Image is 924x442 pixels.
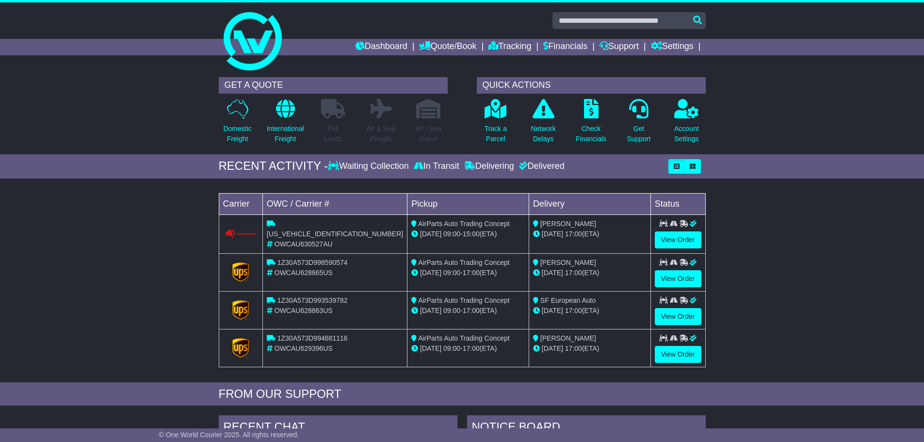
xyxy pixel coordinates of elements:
span: © One World Courier 2025. All rights reserved. [159,431,299,439]
span: OWCAU630527AU [275,240,333,248]
a: GetSupport [626,98,651,149]
a: Track aParcel [484,98,507,149]
span: [DATE] [420,230,441,238]
div: - (ETA) [411,344,525,354]
p: Track a Parcel [485,124,507,144]
span: 17:00 [565,344,582,352]
div: QUICK ACTIONS [477,77,706,94]
td: OWC / Carrier # [262,193,407,214]
div: (ETA) [533,306,647,316]
div: - (ETA) [411,268,525,278]
span: [US_VEHICLE_IDENTIFICATION_NUMBER] [267,230,403,238]
div: RECENT CHAT [219,415,457,442]
a: InternationalFreight [266,98,305,149]
a: View Order [655,346,701,363]
div: Waiting Collection [328,161,411,172]
a: View Order [655,231,701,248]
span: 09:00 [443,307,460,314]
span: [DATE] [420,269,441,277]
span: 15:00 [463,230,480,238]
div: RECENT ACTIVITY - [219,159,328,173]
p: Air / Sea Depot [416,124,442,144]
a: NetworkDelays [530,98,556,149]
span: [DATE] [542,230,563,238]
p: International Freight [267,124,304,144]
p: Air & Sea Freight [367,124,395,144]
span: SF European Auto [540,296,596,304]
div: (ETA) [533,268,647,278]
a: Financials [543,39,587,55]
span: 17:00 [565,269,582,277]
span: 1Z30A573D993539782 [277,296,348,304]
span: OWCAU628863US [275,307,333,314]
img: GetCarrierServiceLogo [232,300,249,320]
a: AccountSettings [674,98,699,149]
div: Delivered [517,161,565,172]
span: 17:00 [565,230,582,238]
span: [PERSON_NAME] [540,259,596,266]
span: [DATE] [420,307,441,314]
img: GetCarrierServiceLogo [232,338,249,358]
span: 09:00 [443,344,460,352]
img: Couriers_Please.png [225,229,257,239]
div: GET A QUOTE [219,77,448,94]
td: Carrier [219,193,262,214]
div: - (ETA) [411,229,525,239]
span: [DATE] [542,344,563,352]
span: 17:00 [565,307,582,314]
div: (ETA) [533,344,647,354]
span: 1Z30A573D994681116 [277,334,348,342]
a: View Order [655,270,701,287]
a: View Order [655,308,701,325]
span: OWCAU629396US [275,344,333,352]
span: 17:00 [463,269,480,277]
span: AirParts Auto Trading Concept [418,259,509,266]
span: 09:00 [443,269,460,277]
a: Quote/Book [419,39,476,55]
a: Dashboard [356,39,407,55]
p: Full Loads [321,124,345,144]
span: AirParts Auto Trading Concept [418,296,509,304]
span: 17:00 [463,344,480,352]
div: In Transit [411,161,462,172]
span: OWCAU628865US [275,269,333,277]
p: Domestic Freight [223,124,251,144]
a: Tracking [488,39,531,55]
span: [DATE] [542,307,563,314]
span: [PERSON_NAME] [540,334,596,342]
div: FROM OUR SUPPORT [219,387,706,401]
span: AirParts Auto Trading Concept [418,220,509,228]
td: Delivery [529,193,650,214]
span: [DATE] [420,344,441,352]
p: Account Settings [674,124,699,144]
span: 17:00 [463,307,480,314]
div: NOTICE BOARD [467,415,706,442]
span: [DATE] [542,269,563,277]
img: GetCarrierServiceLogo [232,262,249,282]
span: AirParts Auto Trading Concept [418,334,509,342]
a: Support [600,39,639,55]
td: Pickup [407,193,529,214]
a: DomesticFreight [223,98,252,149]
div: - (ETA) [411,306,525,316]
p: Network Delays [531,124,555,144]
a: Settings [651,39,694,55]
div: (ETA) [533,229,647,239]
td: Status [650,193,705,214]
span: [PERSON_NAME] [540,220,596,228]
p: Get Support [627,124,650,144]
span: 1Z30A573D998590574 [277,259,348,266]
a: CheckFinancials [575,98,607,149]
p: Check Financials [576,124,606,144]
span: 09:00 [443,230,460,238]
div: Delivering [462,161,517,172]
